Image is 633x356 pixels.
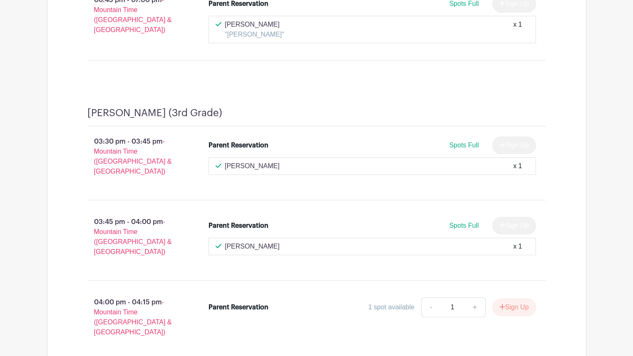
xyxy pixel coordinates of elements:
div: Parent Reservation [209,221,268,231]
p: 03:45 pm - 04:00 pm [74,214,196,260]
div: x 1 [513,241,522,251]
p: "[PERSON_NAME]" [225,30,284,40]
div: 1 spot available [368,302,415,312]
div: x 1 [513,20,522,40]
a: - [421,297,440,317]
p: [PERSON_NAME] [225,161,280,171]
button: Sign Up [492,299,536,316]
a: + [464,297,485,317]
p: [PERSON_NAME] [225,20,284,30]
span: Spots Full [449,222,479,229]
div: Parent Reservation [209,302,268,312]
p: [PERSON_NAME] [225,241,280,251]
h4: [PERSON_NAME] (3rd Grade) [87,107,222,119]
div: Parent Reservation [209,140,268,150]
p: 04:00 pm - 04:15 pm [74,294,196,341]
div: x 1 [513,161,522,171]
span: Spots Full [449,142,479,149]
p: 03:30 pm - 03:45 pm [74,133,196,180]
